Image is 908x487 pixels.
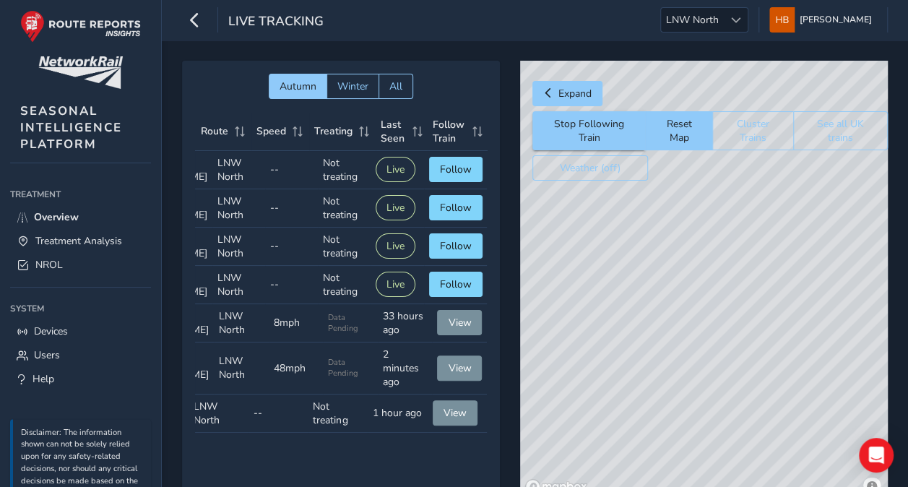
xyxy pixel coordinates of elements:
[376,272,415,297] button: Live
[10,229,151,253] a: Treatment Analysis
[376,195,415,220] button: Live
[10,184,151,205] div: Treatment
[532,81,602,106] button: Expand
[201,124,228,138] span: Route
[212,189,265,228] td: LNW North
[712,111,793,150] button: Cluster Trains
[532,155,648,181] button: Weather (off)
[327,74,379,99] button: Winter
[314,124,353,138] span: Treating
[214,342,269,395] td: LNW North
[256,124,286,138] span: Speed
[34,210,79,224] span: Overview
[328,312,373,334] span: Data Pending
[10,367,151,391] a: Help
[379,74,413,99] button: All
[437,355,482,381] button: View
[10,298,151,319] div: System
[769,7,795,33] img: diamond-layout
[389,79,402,93] span: All
[429,195,483,220] button: Follow
[189,395,248,433] td: LNW North
[212,266,265,304] td: LNW North
[35,258,63,272] span: NROL
[444,406,467,420] span: View
[308,395,368,433] td: Not treating
[793,111,888,150] button: See all UK trains
[429,157,483,182] button: Follow
[248,395,308,433] td: --
[328,357,373,379] span: Data Pending
[269,74,327,99] button: Autumn
[532,111,645,150] button: Stop Following Train
[34,348,60,362] span: Users
[318,266,371,304] td: Not treating
[35,234,122,248] span: Treatment Analysis
[661,8,724,32] span: LNW North
[645,111,712,150] button: Reset Map
[318,151,371,189] td: Not treating
[228,12,324,33] span: Live Tracking
[265,189,318,228] td: --
[10,343,151,367] a: Users
[33,372,54,386] span: Help
[318,189,371,228] td: Not treating
[20,10,141,43] img: rr logo
[214,304,269,342] td: LNW North
[376,233,415,259] button: Live
[433,118,467,145] span: Follow Train
[10,319,151,343] a: Devices
[212,228,265,266] td: LNW North
[269,342,324,395] td: 48mph
[448,361,471,375] span: View
[448,316,471,329] span: View
[10,205,151,229] a: Overview
[318,228,371,266] td: Not treating
[368,395,428,433] td: 1 hour ago
[10,253,151,277] a: NROL
[20,103,122,152] span: SEASONAL INTELLIGENCE PLATFORM
[38,56,123,89] img: customer logo
[433,400,477,426] button: View
[212,151,265,189] td: LNW North
[558,87,592,100] span: Expand
[265,228,318,266] td: --
[381,118,407,145] span: Last Seen
[437,310,482,335] button: View
[269,304,324,342] td: 8mph
[440,239,472,253] span: Follow
[429,272,483,297] button: Follow
[280,79,316,93] span: Autumn
[859,438,894,473] div: Open Intercom Messenger
[378,304,433,342] td: 33 hours ago
[337,79,368,93] span: Winter
[265,266,318,304] td: --
[265,151,318,189] td: --
[440,277,472,291] span: Follow
[440,163,472,176] span: Follow
[429,233,483,259] button: Follow
[376,157,415,182] button: Live
[34,324,68,338] span: Devices
[800,7,872,33] span: [PERSON_NAME]
[769,7,877,33] button: [PERSON_NAME]
[378,342,433,395] td: 2 minutes ago
[440,201,472,215] span: Follow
